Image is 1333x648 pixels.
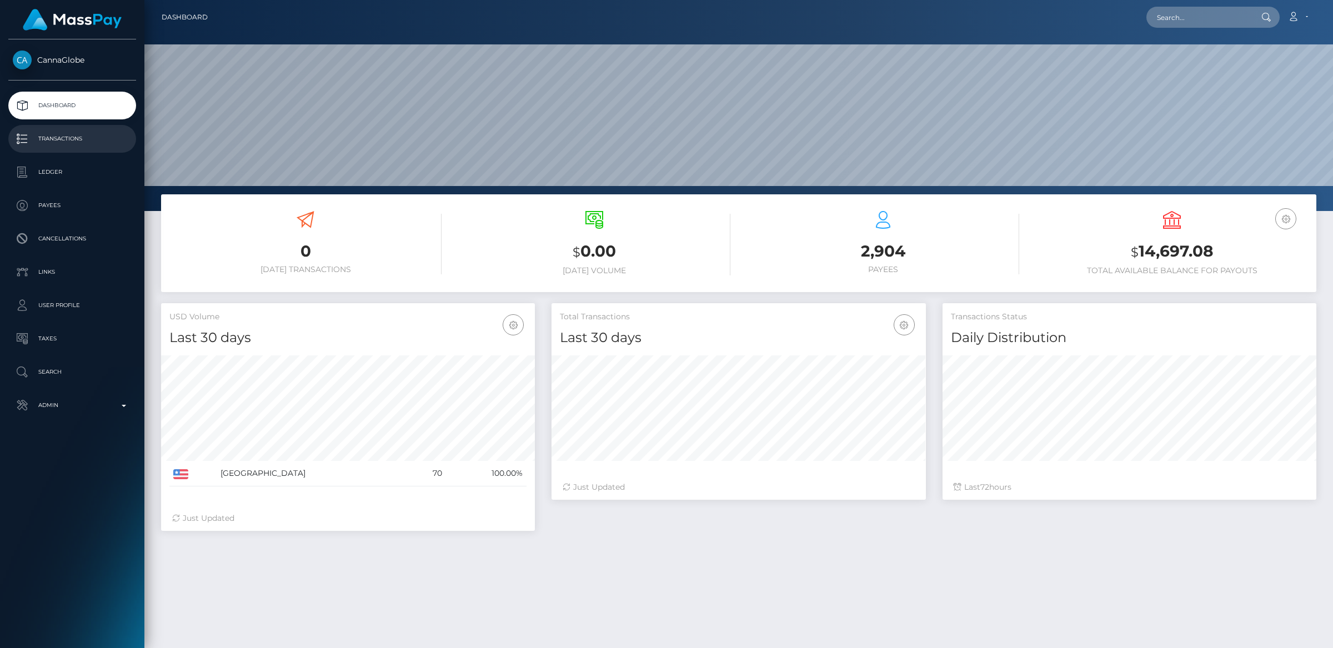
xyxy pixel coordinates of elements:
p: Taxes [13,330,132,347]
p: Cancellations [13,230,132,247]
a: Ledger [8,158,136,186]
p: Admin [13,397,132,414]
a: Cancellations [8,225,136,253]
small: $ [573,244,580,260]
a: Dashboard [8,92,136,119]
input: Search... [1146,7,1251,28]
p: Links [13,264,132,280]
p: Payees [13,197,132,214]
p: Ledger [13,164,132,180]
span: 72 [980,482,989,492]
p: Search [13,364,132,380]
a: Admin [8,391,136,419]
h6: Payees [747,265,1019,274]
a: User Profile [8,292,136,319]
h6: Total Available Balance for Payouts [1036,266,1308,275]
p: User Profile [13,297,132,314]
h3: 0.00 [458,240,730,263]
h4: Last 30 days [169,328,527,348]
div: Just Updated [172,513,524,524]
p: Transactions [13,130,132,147]
h5: Total Transactions [560,312,917,323]
a: Taxes [8,325,136,353]
a: Links [8,258,136,286]
h5: USD Volume [169,312,527,323]
span: CannaGlobe [8,55,136,65]
img: MassPay Logo [23,9,122,31]
h3: 2,904 [747,240,1019,262]
small: $ [1131,244,1139,260]
td: [GEOGRAPHIC_DATA] [217,461,410,486]
a: Search [8,358,136,386]
h5: Transactions Status [951,312,1308,323]
h6: [DATE] Transactions [169,265,442,274]
a: Dashboard [162,6,208,29]
div: Last hours [954,481,1305,493]
h3: 0 [169,240,442,262]
h4: Daily Distribution [951,328,1308,348]
a: Transactions [8,125,136,153]
div: Just Updated [563,481,914,493]
h3: 14,697.08 [1036,240,1308,263]
h4: Last 30 days [560,328,917,348]
a: Payees [8,192,136,219]
td: 100.00% [446,461,527,486]
td: 70 [410,461,446,486]
h6: [DATE] Volume [458,266,730,275]
p: Dashboard [13,97,132,114]
img: CannaGlobe [13,51,32,69]
img: US.png [173,469,188,479]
